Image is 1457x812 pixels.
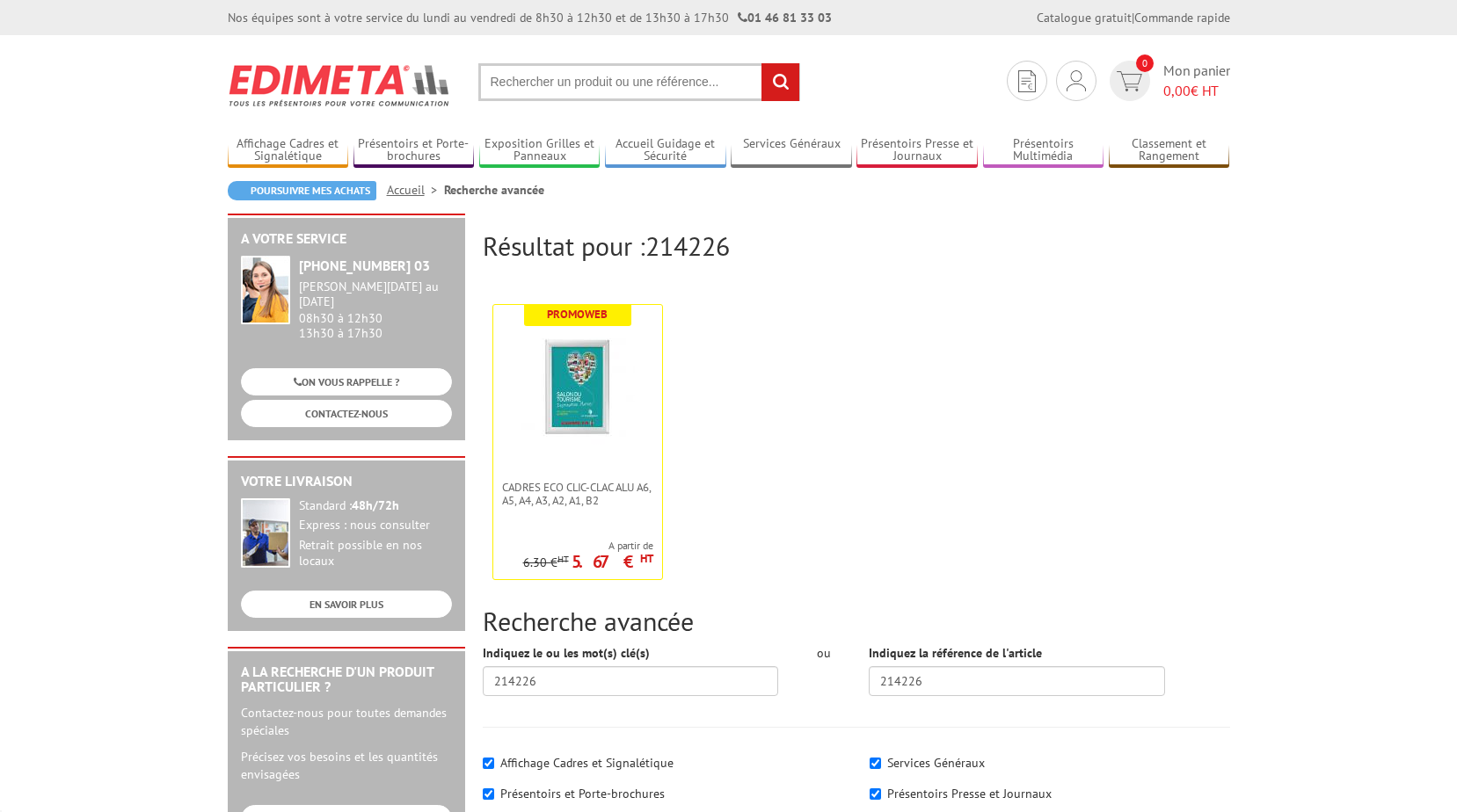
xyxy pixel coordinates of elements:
[1134,10,1230,25] a: Commande rapide
[1037,10,1132,25] a: Catalogue gratuit
[483,644,650,662] label: Indiquez le ou les mot(s) clé(s)
[1163,81,1230,101] span: € HT
[1163,61,1230,101] span: Mon panier
[241,256,290,324] img: widget-service.jpg
[1037,9,1230,26] div: |
[983,136,1104,165] a: Présentoirs Multimédia
[387,182,444,198] a: Accueil
[241,231,452,247] h2: A votre service
[1117,71,1142,91] img: devis rapide
[483,788,494,800] input: Présentoirs et Porte-brochures
[241,498,290,568] img: widget-livraison.jpg
[299,279,452,309] div: [PERSON_NAME][DATE] au [DATE]
[557,553,569,565] sup: HT
[645,228,730,263] span: 214226
[241,591,452,618] a: EN SAVOIR PLUS
[640,551,653,566] sup: HT
[1109,136,1230,165] a: Classement et Rangement
[523,556,569,569] p: 6.30 €
[228,53,452,118] img: Edimeta
[241,748,452,783] p: Précisez vos besoins et les quantités envisagées
[500,755,674,771] label: Affichage Cadres et Signalétique
[856,136,978,165] a: Présentoirs Presse et Journaux
[241,704,452,739] p: Contactez-nous pour toutes demandes spéciales
[870,758,881,769] input: Services Généraux
[605,136,726,165] a: Accueil Guidage et Sécurité
[479,136,601,165] a: Exposition Grilles et Panneaux
[887,786,1052,801] label: Présentoirs Presse et Journaux
[228,136,349,165] a: Affichage Cadres et Signalétique
[353,136,475,165] a: Présentoirs et Porte-brochures
[483,231,1230,260] h2: Résultat pour :
[523,539,653,553] span: A partir de
[478,63,800,101] input: Rechercher un produit ou une référence...
[805,644,842,662] div: ou
[444,181,544,199] li: Recherche avancée
[547,307,608,322] b: Promoweb
[493,481,662,507] a: Cadres Eco Clic-Clac alu A6, A5, A4, A3, A2, A1, B2
[761,63,799,101] input: rechercher
[241,664,452,695] h2: A la recherche d'un produit particulier ?
[352,497,399,513] strong: 48h/72h
[731,136,852,165] a: Services Généraux
[887,755,985,771] label: Services Généraux
[299,538,452,569] div: Retrait possible en nos locaux
[241,474,452,489] h2: Votre livraison
[870,788,881,800] input: Présentoirs Presse et Journaux
[738,10,832,25] strong: 01 46 81 33 03
[299,257,430,274] strong: [PHONE_NUMBER] 03
[228,9,832,26] div: Nos équipes sont à votre service du lundi au vendredi de 8h30 à 12h30 et de 13h30 à 17h30
[241,368,452,395] a: ON VOUS RAPPELLE ?
[483,606,1230,635] h2: Recherche avancée
[500,786,665,801] label: Présentoirs et Porte-brochures
[502,481,653,507] span: Cadres Eco Clic-Clac alu A6, A5, A4, A3, A2, A1, B2
[869,644,1042,662] label: Indiquez la référence de l'article
[572,556,653,567] p: 5.67 €
[1105,61,1230,101] a: devis rapide 0 Mon panier 0,00€ HT
[1163,82,1191,99] span: 0,00
[521,331,635,446] img: Cadres Eco Clic-Clac alu A6, A5, A4, A3, A2, A1, B2
[241,400,452,427] a: CONTACTEZ-NOUS
[1067,70,1086,91] img: devis rapide
[299,279,452,340] div: 08h30 à 12h30 13h30 à 17h30
[299,498,452,514] div: Standard :
[299,518,452,533] div: Express : nous consulter
[228,181,376,200] a: Poursuivre mes achats
[483,758,494,769] input: Affichage Cadres et Signalétique
[1136,54,1154,72] span: 0
[1018,70,1036,92] img: devis rapide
